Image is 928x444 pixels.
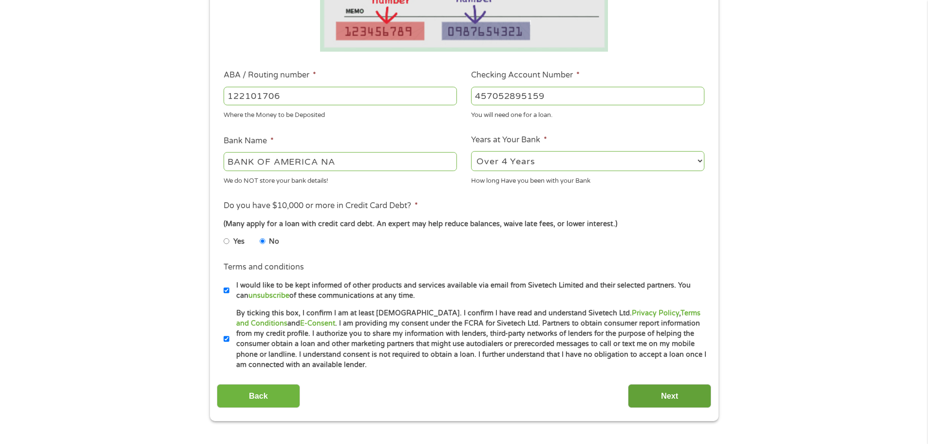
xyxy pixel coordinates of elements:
[471,70,580,80] label: Checking Account Number
[471,107,704,120] div: You will need one for a loan.
[224,219,704,230] div: (Many apply for a loan with credit card debt. An expert may help reduce balances, waive late fees...
[471,135,547,145] label: Years at Your Bank
[224,87,457,105] input: 263177916
[224,136,274,146] label: Bank Name
[224,70,316,80] label: ABA / Routing number
[628,384,711,408] input: Next
[236,309,701,328] a: Terms and Conditions
[269,236,279,247] label: No
[632,309,679,317] a: Privacy Policy
[300,319,335,328] a: E-Consent
[229,280,707,301] label: I would like to be kept informed of other products and services available via email from Sivetech...
[224,173,457,186] div: We do NOT store your bank details!
[224,262,304,272] label: Terms and conditions
[217,384,300,408] input: Back
[224,107,457,120] div: Where the Money to be Deposited
[471,173,704,186] div: How long Have you been with your Bank
[471,87,704,105] input: 345634636
[224,201,418,211] label: Do you have $10,000 or more in Credit Card Debt?
[248,291,289,300] a: unsubscribe
[229,308,707,370] label: By ticking this box, I confirm I am at least [DEMOGRAPHIC_DATA]. I confirm I have read and unders...
[233,236,245,247] label: Yes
